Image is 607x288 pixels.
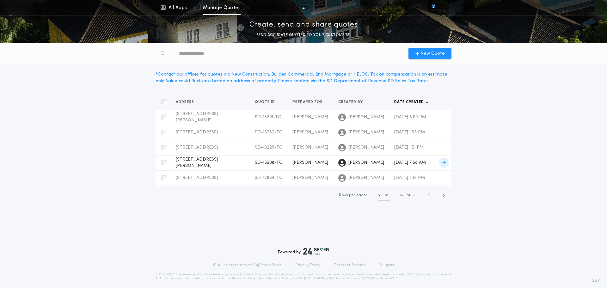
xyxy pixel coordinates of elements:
span: [PERSON_NAME] [292,115,328,119]
span: [PERSON_NAME] [348,114,384,120]
span: [DATE] 4:18 PM [394,175,425,180]
span: [PERSON_NAME] [292,145,328,150]
span: [DATE] 8:09 PM [394,115,426,119]
span: [PERSON_NAME] [348,175,384,181]
span: [STREET_ADDRESS] [176,175,218,180]
span: [PERSON_NAME] [348,144,384,151]
img: logo [303,248,329,255]
a: [URL][DOMAIN_NAME] [304,277,335,280]
span: SD-12964-TC [255,175,282,180]
span: SD-13301-TC [255,115,281,119]
a: Privacy Policy [295,263,321,268]
p: DISCLAIMER: This estimate is provided for informational purposes only. 24|Seven Fees, a product o... [156,273,451,280]
p: Create, send and share quotes [249,20,358,30]
a: Support [380,263,394,268]
span: Date created [394,100,425,105]
span: SD-13208-TC [255,160,282,165]
span: Address [176,100,195,105]
img: vs-icon [420,4,447,11]
p: SEND ACCURATE QUOTES TO YOUR CUSTOMERS. [256,32,351,38]
button: 5 [378,190,390,200]
a: Terms of Service [334,263,366,268]
h1: 5 [378,192,380,199]
span: 1 [400,193,401,197]
span: 3.8.0 [592,278,601,284]
span: [PERSON_NAME] [348,129,384,136]
button: New Quote [408,48,451,59]
span: [PERSON_NAME] [348,160,384,166]
span: SD-13229-TC [255,145,282,150]
span: [STREET_ADDRESS] [176,130,218,135]
span: [STREET_ADDRESS] [176,145,218,150]
span: 5 [403,193,406,197]
span: Prepared for [292,100,324,105]
button: Created by [338,99,368,105]
div: * Contact our offices for quotes on: New Construction, Builder, Commercial, 2nd Mortgage or HELOC... [156,71,451,84]
span: [DATE] 1:51 PM [394,145,424,150]
div: Powered by [278,248,329,255]
button: Address [176,99,199,105]
span: [PERSON_NAME] [292,130,328,135]
span: New Quote [420,50,445,57]
span: Created by [338,100,364,105]
span: [DATE] 1:53 PM [394,130,425,135]
span: [STREET_ADDRESS][PERSON_NAME] [176,157,218,168]
button: Date created [394,99,429,105]
img: img [300,4,306,11]
span: SD-13282-TC [255,130,282,135]
span: [PERSON_NAME] [292,160,328,165]
span: [PERSON_NAME] [292,175,328,180]
span: [STREET_ADDRESS][PERSON_NAME] [176,112,218,123]
p: © All rights reserved. 24|Seven Fees [213,263,281,268]
span: Rows per page: [339,193,367,197]
span: Quote ID [255,100,276,105]
button: Quote ID [255,99,280,105]
span: [DATE] 7:58 AM [394,160,426,165]
span: of 13 [407,193,414,198]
